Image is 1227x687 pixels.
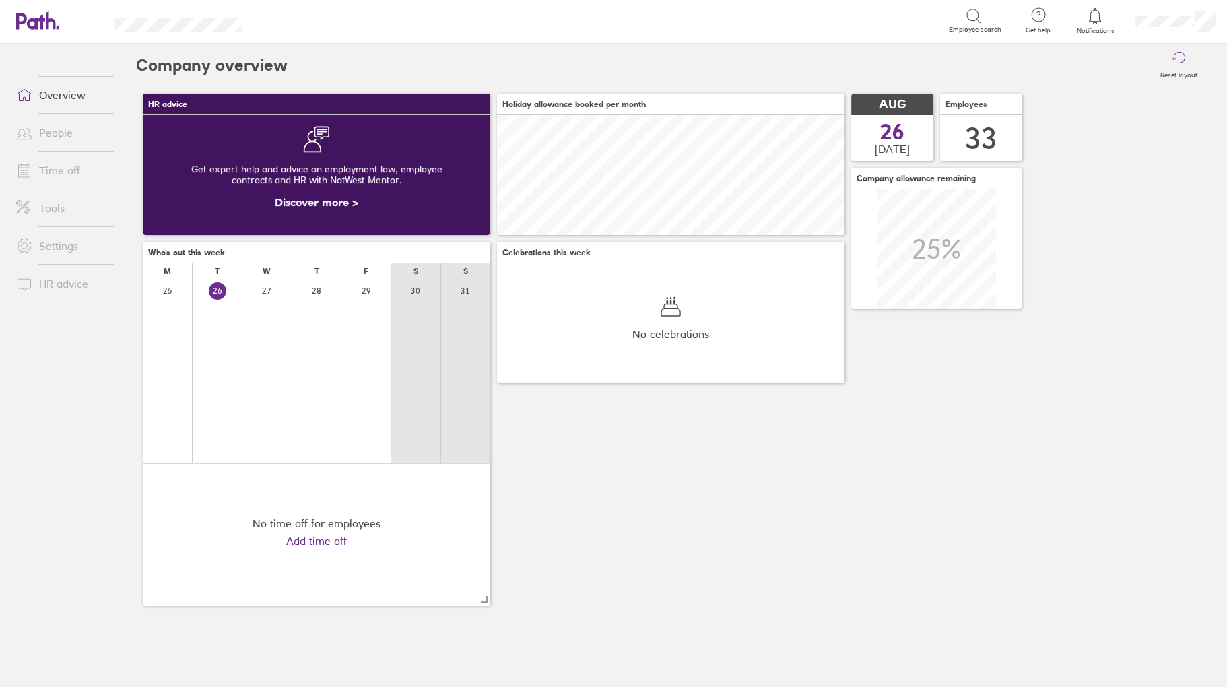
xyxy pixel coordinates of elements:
span: Employee search [949,26,1001,34]
div: No time off for employees [253,517,380,529]
div: 33 [965,121,997,156]
label: Reset layout [1152,67,1205,79]
a: Time off [5,157,114,184]
button: Reset layout [1152,44,1205,87]
span: 26 [880,121,904,143]
a: Settings [5,232,114,259]
div: Search [278,14,312,26]
span: Get help [1016,26,1060,34]
a: Discover more > [275,195,358,209]
span: Celebrations this week [502,248,591,257]
span: HR advice [148,100,187,109]
div: S [413,267,418,276]
span: Holiday allowance booked per month [502,100,646,109]
div: Get expert help and advice on employment law, employee contracts and HR with NatWest Mentor. [154,153,479,196]
a: People [5,119,114,146]
span: Company allowance remaining [857,174,976,183]
div: W [263,267,271,276]
a: Tools [5,195,114,222]
a: Add time off [286,535,347,547]
h2: Company overview [136,44,288,87]
a: Notifications [1073,7,1117,35]
span: Notifications [1073,27,1117,35]
div: M [164,267,171,276]
span: Employees [946,100,987,109]
div: T [314,267,319,276]
div: F [364,267,368,276]
span: No celebrations [632,328,709,340]
a: Overview [5,81,114,108]
div: T [215,267,220,276]
span: Who's out this week [148,248,225,257]
div: S [463,267,468,276]
span: [DATE] [875,143,910,155]
span: AUG [879,98,906,112]
a: HR advice [5,270,114,297]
